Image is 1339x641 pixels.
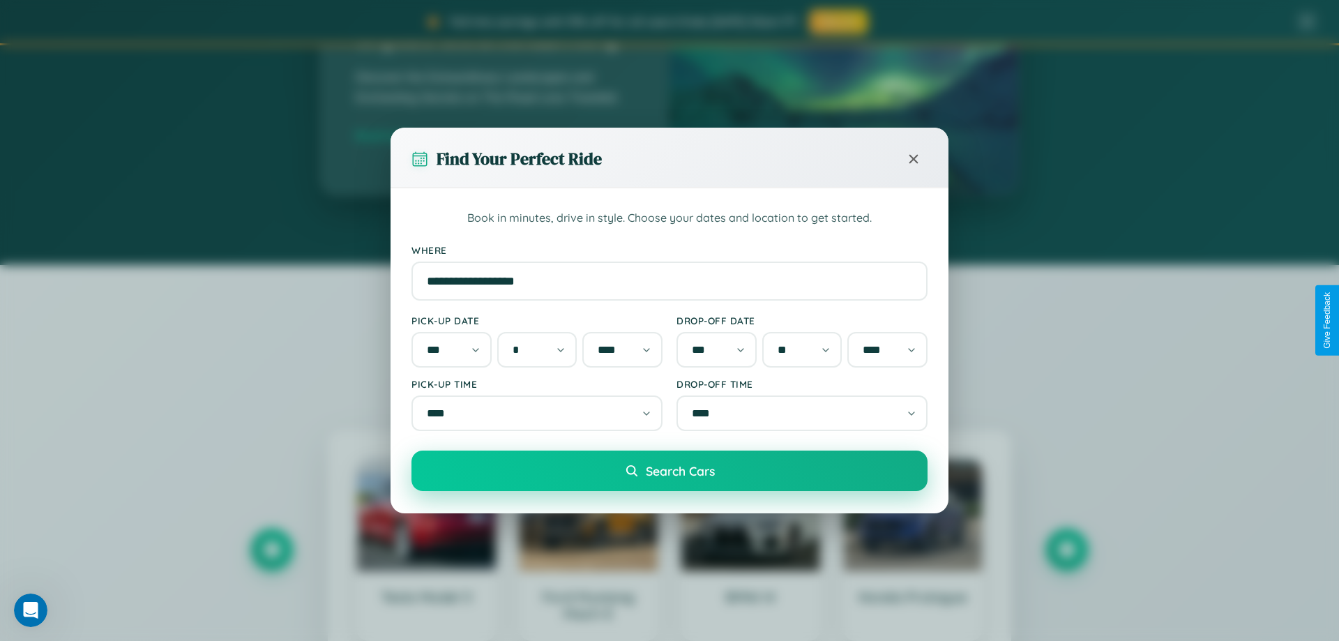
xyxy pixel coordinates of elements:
[411,378,663,390] label: Pick-up Time
[411,315,663,326] label: Pick-up Date
[437,147,602,170] h3: Find Your Perfect Ride
[676,378,928,390] label: Drop-off Time
[411,209,928,227] p: Book in minutes, drive in style. Choose your dates and location to get started.
[676,315,928,326] label: Drop-off Date
[646,463,715,478] span: Search Cars
[411,244,928,256] label: Where
[411,451,928,491] button: Search Cars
